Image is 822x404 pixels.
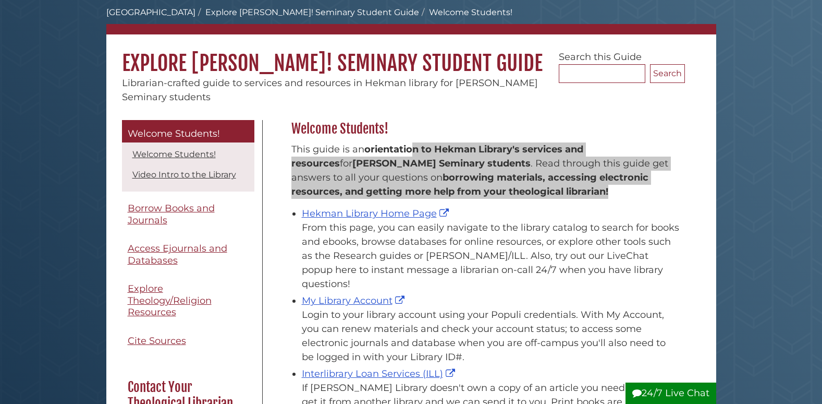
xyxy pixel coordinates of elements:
h1: Explore [PERSON_NAME]! Seminary Student Guide [106,34,716,76]
span: Librarian-crafted guide to services and resources in Hekman library for [PERSON_NAME] Seminary st... [122,77,538,103]
span: Explore Theology/Religion Resources [128,283,212,318]
h2: Welcome Students! [286,121,685,137]
span: This guide is an for . Read through this guide get answers to all your questions on [291,144,668,197]
span: Access Ejournals and Databases [128,243,227,266]
span: Borrow Books and Journals [128,203,215,226]
a: Access Ejournals and Databases [122,237,254,272]
a: Welcome Students! [122,120,254,143]
strong: orientation to Hekman Library's services and resources [291,144,583,169]
li: Welcome Students! [419,6,512,19]
nav: breadcrumb [106,6,716,34]
div: From this page, you can easily navigate to the library catalog to search for books and ebooks, br... [302,221,680,291]
a: Cite Sources [122,329,254,353]
div: Login to your library account using your Populi credentials. With My Account, you can renew mater... [302,308,680,364]
a: Video Intro to the Library [132,170,236,180]
a: My Library Account [302,295,407,306]
button: 24/7 Live Chat [625,383,716,404]
a: Hekman Library Home Page [302,208,451,219]
strong: [PERSON_NAME] Seminary students [352,158,531,169]
a: Borrow Books and Journals [122,197,254,232]
b: borrowing materials, accessing electronic resources, and getting more help from your theological ... [291,172,648,197]
a: Explore Theology/Religion Resources [122,277,254,324]
span: Welcome Students! [128,128,220,139]
a: [GEOGRAPHIC_DATA] [106,7,195,17]
button: Search [650,64,685,83]
a: Explore [PERSON_NAME]! Seminary Student Guide [205,7,419,17]
span: Cite Sources [128,335,186,347]
a: Interlibrary Loan Services (ILL) [302,368,458,379]
a: Welcome Students! [132,149,216,159]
